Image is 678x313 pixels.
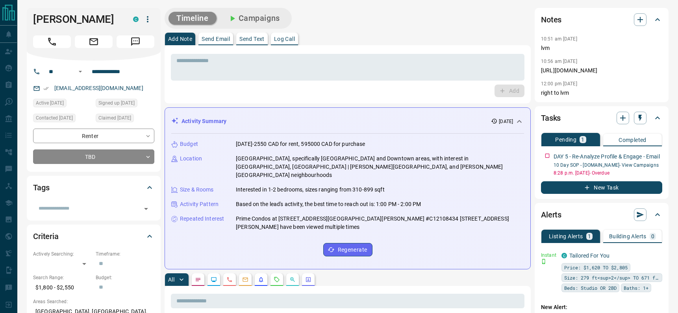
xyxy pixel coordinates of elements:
[211,276,217,283] svg: Lead Browsing Activity
[33,129,154,143] div: Renter
[180,186,214,194] p: Size & Rooms
[98,99,135,107] span: Signed up [DATE]
[54,85,143,91] a: [EMAIL_ADDRESS][DOMAIN_NAME]
[33,250,92,258] p: Actively Searching:
[180,215,224,223] p: Repeated Interest
[33,114,92,125] div: Fri Aug 15 2025
[541,112,561,124] h2: Tasks
[554,162,659,168] a: 10 Day SOP - [DOMAIN_NAME]- View Campaigns
[236,200,421,208] p: Based on the lead's activity, the best time to reach out is: 1:00 PM - 2:00 PM
[180,155,202,163] p: Location
[554,153,660,161] p: DAY 5 - Re-Analyze Profile & Engage - Email
[564,284,617,292] span: Beds: Studio OR 2BD
[33,298,154,305] p: Areas Searched:
[541,252,557,259] p: Instant
[36,99,64,107] span: Active [DATE]
[541,259,546,264] svg: Push Notification Only
[33,227,154,246] div: Criteria
[236,186,385,194] p: Interested in 1-2 bedrooms, sizes ranging from 310-899 sqft
[33,178,154,197] div: Tags
[274,36,295,42] p: Log Call
[33,35,71,48] span: Call
[554,169,662,177] p: 8:28 p.m. [DATE] - Overdue
[171,114,524,129] div: Activity Summary[DATE]
[141,203,152,214] button: Open
[619,137,647,143] p: Completed
[236,215,524,231] p: Prime Condos at [STREET_ADDRESS][GEOGRAPHIC_DATA][PERSON_NAME] #C12108434 [STREET_ADDRESS][PERSON...
[180,200,219,208] p: Activity Pattern
[541,44,662,52] p: lvm
[43,86,49,91] svg: Email Verified
[588,234,591,239] p: 1
[33,99,92,110] div: Wed Aug 06 2025
[33,281,92,294] p: $1,800 - $2,550
[564,274,659,282] span: Size: 279 ft<sup>2</sup> TO 671 ft<sup>2</sup>
[541,181,662,194] button: New Task
[274,276,280,283] svg: Requests
[541,10,662,29] div: Notes
[75,35,113,48] span: Email
[195,276,201,283] svg: Notes
[541,13,561,26] h2: Notes
[541,36,577,42] p: 10:51 am [DATE]
[541,208,561,221] h2: Alerts
[624,284,648,292] span: Baths: 1+
[555,137,576,142] p: Pending
[96,250,154,258] p: Timeframe:
[541,81,577,87] p: 12:00 pm [DATE]
[239,36,265,42] p: Send Text
[236,140,365,148] p: [DATE]-2550 CAD for rent, 595000 CAD for purchase
[182,117,226,125] p: Activity Summary
[98,114,131,122] span: Claimed [DATE]
[169,12,217,25] button: Timeline
[36,114,73,122] span: Contacted [DATE]
[33,230,59,243] h2: Criteria
[220,12,288,25] button: Campaigns
[202,36,230,42] p: Send Email
[569,252,609,259] a: Tailored For You
[33,274,92,281] p: Search Range:
[168,277,174,282] p: All
[541,303,662,311] p: New Alert:
[96,99,154,110] div: Wed Aug 06 2025
[541,109,662,127] div: Tasks
[133,17,139,22] div: condos.ca
[226,276,233,283] svg: Calls
[242,276,248,283] svg: Emails
[168,36,192,42] p: Add Note
[33,149,154,164] div: TBD
[117,35,154,48] span: Message
[651,234,654,239] p: 0
[581,137,584,142] p: 1
[289,276,296,283] svg: Opportunities
[564,263,628,271] span: Price: $1,620 TO $2,805
[33,13,121,26] h1: [PERSON_NAME]
[258,276,264,283] svg: Listing Alerts
[305,276,311,283] svg: Agent Actions
[96,274,154,281] p: Budget:
[33,181,49,194] h2: Tags
[76,67,85,76] button: Open
[236,155,524,179] p: [GEOGRAPHIC_DATA], specifically [GEOGRAPHIC_DATA] and Downtown areas, with interest in [GEOGRAPHI...
[561,253,567,258] div: condos.ca
[96,114,154,125] div: Wed Aug 06 2025
[499,118,513,125] p: [DATE]
[541,89,662,97] p: right to lvm
[323,243,372,256] button: Regenerate
[541,205,662,224] div: Alerts
[609,234,647,239] p: Building Alerts
[549,234,583,239] p: Listing Alerts
[541,66,662,75] p: [URL][DOMAIN_NAME]
[180,140,198,148] p: Budget
[541,59,577,64] p: 10:56 am [DATE]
